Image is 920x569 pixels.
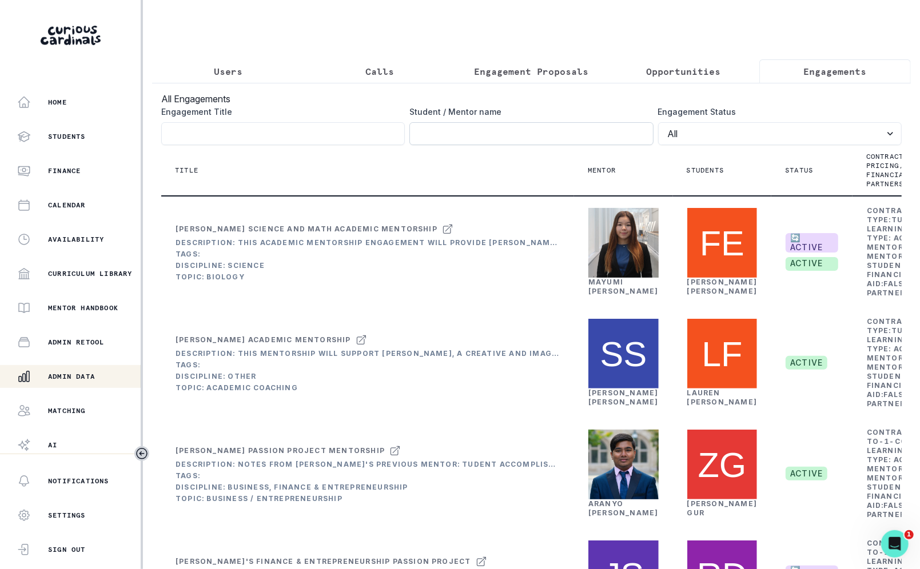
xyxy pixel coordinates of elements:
b: false [884,390,909,399]
b: false [884,279,909,288]
label: Engagement Status [658,106,895,118]
p: Status [785,166,813,175]
p: Settings [48,511,86,520]
label: Engagement Title [161,106,398,118]
span: active [786,257,838,271]
p: Opportunities [646,65,720,78]
p: Students [687,166,724,175]
p: Admin Data [48,372,95,381]
a: Mayumi [PERSON_NAME] [588,278,659,295]
iframe: Intercom live chat [881,530,909,558]
h3: All Engagements [161,92,902,106]
p: Availability [48,235,104,244]
div: Tags: [176,471,560,480]
p: Admin Retool [48,338,104,347]
label: Student / Mentor name [409,106,646,118]
a: [PERSON_NAME] [PERSON_NAME] [687,278,758,295]
span: 1 [905,530,914,539]
a: Lauren [PERSON_NAME] [687,388,758,406]
div: Topic: Biology [176,273,560,282]
p: Curriculum Library [48,269,133,278]
div: Topic: Business / Entrepreneurship [176,494,560,503]
p: Notifications [48,476,109,486]
p: Students [48,132,86,141]
div: Tags: [176,360,560,370]
p: Matching [48,406,86,415]
div: Description: This Academic Mentorship engagement will provide [PERSON_NAME] with support in 9th g... [176,238,560,247]
p: AI [48,440,57,450]
div: Tags: [176,250,560,259]
a: [PERSON_NAME] Gur [687,499,758,517]
div: Description: This mentorship will support [PERSON_NAME], a creative and imaginative 7th grader at... [176,349,560,358]
p: Mentor Handbook [48,303,118,312]
div: Discipline: Science [176,261,560,270]
p: Users [214,65,242,78]
p: Calls [365,65,394,78]
p: Title [175,166,198,175]
div: Description: Notes from [PERSON_NAME]'s previous mentor: tudent accomplishments: We did a lot of ... [176,460,560,469]
div: [PERSON_NAME] Academic Mentorship [176,335,351,344]
div: [PERSON_NAME] Passion Project Mentorship [176,446,385,455]
button: Toggle sidebar [134,446,149,461]
a: [PERSON_NAME] [PERSON_NAME] [588,388,659,406]
p: Engagements [803,65,866,78]
span: 🔄 ACTIVE [786,233,838,253]
div: [PERSON_NAME]'s Finance & Entrepreneurship Passion Project [176,557,471,566]
div: Topic: Academic Coaching [176,383,560,392]
span: active [786,356,827,370]
img: Curious Cardinals Logo [41,26,101,45]
p: Calendar [48,201,86,210]
div: Discipline: Other [176,372,560,381]
b: false [884,501,909,510]
p: Engagement Proposals [475,65,589,78]
a: Aranyo [PERSON_NAME] [588,499,659,517]
div: [PERSON_NAME] Science and Math Academic Mentorship [176,225,437,234]
div: Discipline: Business, Finance & Entrepreneurship [176,483,560,492]
p: Finance [48,166,81,175]
span: active [786,467,827,480]
p: Home [48,98,67,107]
p: Sign Out [48,545,86,554]
p: Mentor [588,166,616,175]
